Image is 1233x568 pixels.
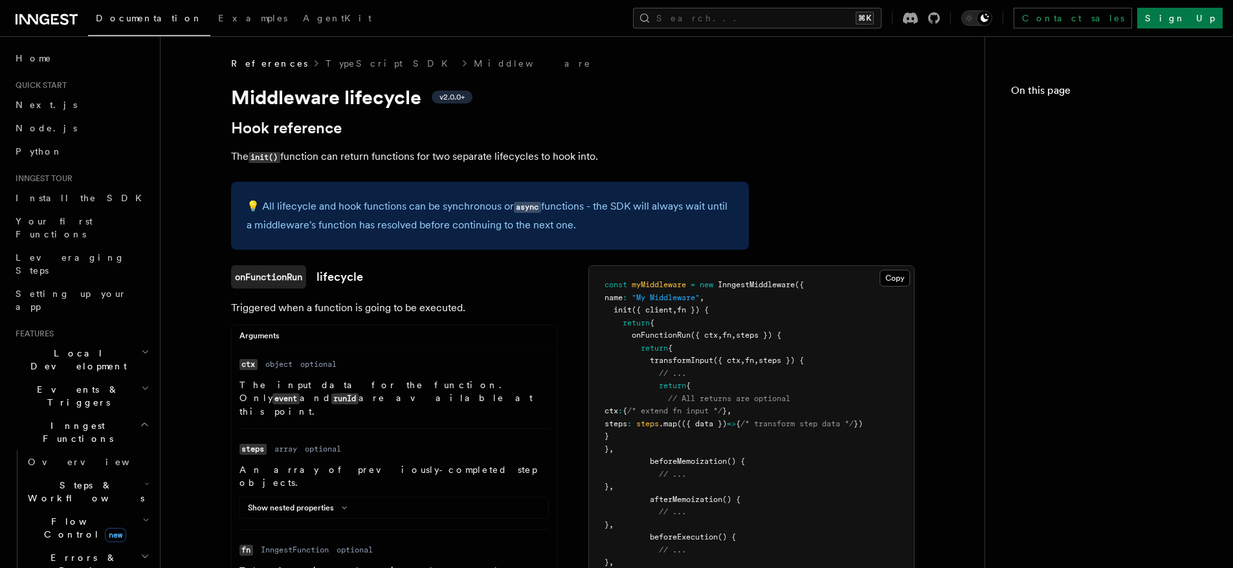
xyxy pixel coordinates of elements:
span: , [609,558,614,567]
span: InngestMiddleware [718,280,795,289]
a: Node.js [10,116,152,140]
span: fn }) { [677,305,709,314]
span: } [605,520,609,529]
span: steps [636,419,659,428]
div: Arguments [232,331,557,347]
span: } [605,431,609,441]
span: name [605,293,623,302]
span: return [659,381,686,390]
button: Inngest Functions [10,414,152,450]
span: onFunctionRun [632,331,691,340]
a: Middleware [474,57,592,70]
p: 💡 All lifecycle and hook functions can be synchronous or functions - the SDK will always wait unt... [247,197,733,234]
a: Leveraging Steps [10,246,152,282]
span: }) [854,419,863,428]
span: Events & Triggers [10,383,141,409]
button: Show nested properties [248,503,352,513]
span: fn [745,356,754,365]
span: } [605,558,609,567]
span: myMiddleware [632,280,686,289]
span: steps }) { [759,356,804,365]
span: , [609,444,614,453]
span: , [727,406,731,415]
span: init [614,305,632,314]
code: ctx [239,359,258,370]
h4: On this page [1011,83,1207,104]
span: : [618,406,623,415]
span: fn [722,331,731,340]
span: beforeExecution [650,532,718,541]
a: TypeScript SDK [326,57,456,70]
span: Quick start [10,80,67,91]
p: Triggered when a function is going to be executed. [231,299,557,317]
a: Documentation [88,4,210,36]
dd: array [274,444,297,454]
span: , [672,305,677,314]
span: Features [10,329,54,339]
span: Inngest Functions [10,419,140,445]
span: } [605,482,609,491]
span: Flow Control [23,515,142,541]
span: , [718,331,722,340]
span: Install the SDK [16,193,150,203]
span: /* extend fn input */ [627,406,722,415]
span: { [686,381,691,390]
span: Documentation [96,13,203,23]
span: : [627,419,632,428]
span: Next.js [16,100,77,110]
span: References [231,57,307,70]
dd: optional [337,545,373,555]
span: // ... [659,507,686,516]
span: Overview [28,457,161,467]
a: Python [10,140,152,163]
a: Overview [23,450,152,474]
span: Leveraging Steps [16,252,125,276]
span: () { [727,457,745,466]
code: event [272,393,300,404]
span: // ... [659,470,686,479]
span: "My Middleware" [632,293,700,302]
button: Copy [880,270,910,287]
dd: optional [305,444,341,454]
span: steps }) { [736,331,781,340]
span: { [668,344,672,353]
span: transformInput [650,356,713,365]
button: Local Development [10,342,152,378]
span: // ... [659,369,686,378]
p: The input data for the function. Only and are available at this point. [239,378,549,418]
span: Inngest tour [10,173,72,184]
span: , [700,293,704,302]
p: An array of previously-completed step objects. [239,463,549,489]
span: , [731,331,736,340]
code: async [514,202,541,213]
span: Python [16,146,63,157]
a: Contact sales [1014,8,1132,28]
dd: optional [300,359,337,369]
p: The function can return functions for two separate lifecycles to hook into. [231,147,749,166]
span: => [727,419,736,428]
span: // All returns are optional [668,394,790,403]
span: return [641,344,668,353]
code: onFunctionRun [231,265,306,289]
span: = [691,280,695,289]
span: // ... [659,545,686,554]
span: ({ [795,280,804,289]
span: () { [722,495,740,504]
kbd: ⌘K [856,12,874,25]
span: Examples [218,13,287,23]
a: Sign Up [1137,8,1223,28]
span: : [623,293,627,302]
span: ({ ctx [713,356,740,365]
button: Flow Controlnew [23,510,152,546]
span: ctx [605,406,618,415]
span: , [609,520,614,529]
span: } [722,406,727,415]
span: Local Development [10,347,141,373]
a: Install the SDK [10,186,152,210]
code: init() [249,152,280,163]
span: { [650,318,654,327]
span: .map [659,419,677,428]
span: { [736,419,740,428]
span: const [605,280,627,289]
span: afterMemoization [650,495,722,504]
